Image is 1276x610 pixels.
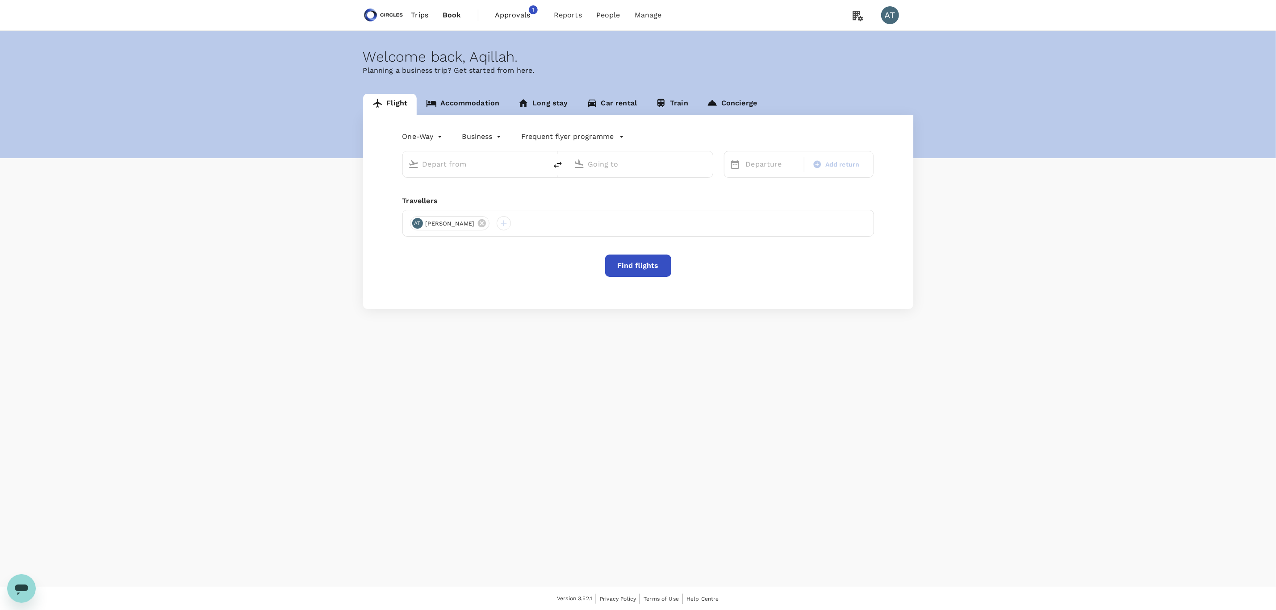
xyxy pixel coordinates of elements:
p: Departure [746,159,799,170]
button: Open [541,163,543,165]
span: Book [443,10,461,21]
span: Help Centre [686,596,719,602]
a: Flight [363,94,417,115]
div: Travellers [402,196,874,206]
button: delete [547,154,569,175]
img: Circles [363,5,404,25]
div: AT[PERSON_NAME] [410,216,490,230]
input: Depart from [423,157,528,171]
span: Privacy Policy [600,596,636,602]
button: Find flights [605,255,671,277]
a: Concierge [698,94,766,115]
span: Manage [635,10,662,21]
span: Terms of Use [644,596,679,602]
span: Add return [825,160,860,169]
span: 1 [529,5,538,14]
span: Trips [411,10,428,21]
a: Terms of Use [644,594,679,604]
div: AT [412,218,423,229]
iframe: Button to launch messaging window [7,574,36,603]
a: Car rental [577,94,647,115]
p: Planning a business trip? Get started from here. [363,65,913,76]
p: Frequent flyer programme [521,131,614,142]
div: One-Way [402,130,444,144]
span: Version 3.52.1 [557,594,592,603]
a: Privacy Policy [600,594,636,604]
span: [PERSON_NAME] [420,219,480,228]
a: Long stay [509,94,577,115]
span: Approvals [495,10,540,21]
span: People [596,10,620,21]
input: Going to [588,157,694,171]
div: Welcome back , Aqillah . [363,49,913,65]
button: Open [707,163,708,165]
a: Train [646,94,698,115]
a: Accommodation [417,94,509,115]
a: Help Centre [686,594,719,604]
span: Reports [554,10,582,21]
div: Business [462,130,503,144]
div: AT [881,6,899,24]
button: Frequent flyer programme [521,131,624,142]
